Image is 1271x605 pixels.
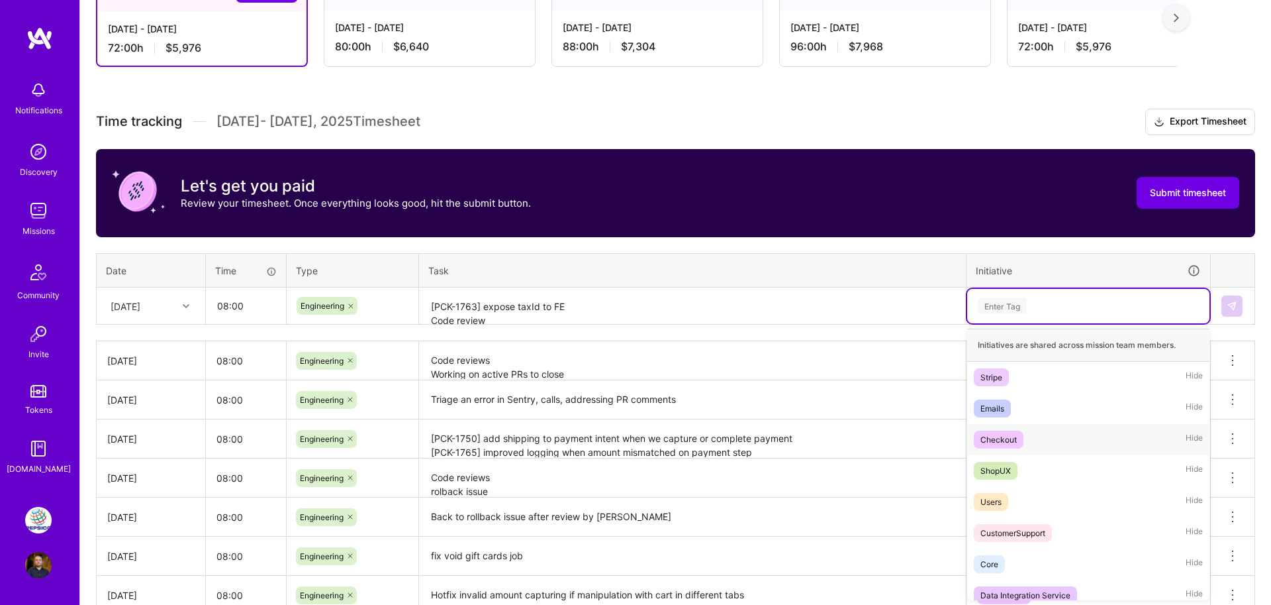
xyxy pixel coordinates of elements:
div: Data Integration Service [980,588,1070,602]
span: Engineering [301,301,344,311]
div: Checkout [980,433,1017,447]
textarea: Back to rollback issue after review by [PERSON_NAME] [420,499,965,535]
div: [DATE] [107,432,195,446]
span: $5,976 [1076,40,1111,54]
span: Submit timesheet [1150,186,1226,199]
img: coin [112,165,165,218]
div: [DATE] [107,549,195,563]
span: $7,304 [621,40,655,54]
div: [DATE] [107,393,195,407]
div: 72:00 h [1018,40,1207,54]
div: [DATE] - [DATE] [790,21,980,34]
h3: Let's get you paid [181,176,531,196]
div: Stripe [980,370,1002,384]
img: logo [26,27,53,50]
th: Task [419,253,966,288]
img: teamwork [25,197,52,224]
textarea: Code reviews Working on active PRs to close [420,343,965,379]
span: Engineering [300,551,344,561]
img: tokens [30,385,46,398]
i: icon Chevron [183,303,189,309]
img: bell [25,77,52,103]
div: Community [17,288,60,302]
span: Hide [1186,368,1203,386]
div: 80:00 h [335,40,524,54]
input: HH:MM [206,421,286,457]
input: HH:MM [206,382,286,417]
input: HH:MM [207,288,285,323]
span: Engineering [300,512,344,522]
div: [DATE] - [DATE] [563,21,752,34]
button: Submit timesheet [1137,177,1239,209]
img: User Avatar [25,552,52,578]
span: Hide [1186,586,1203,604]
th: Type [287,253,419,288]
img: guide book [25,435,52,462]
img: Community [23,256,54,288]
input: HH:MM [206,461,286,496]
div: ShopUX [980,464,1011,478]
button: Export Timesheet [1145,109,1255,135]
span: $7,968 [849,40,883,54]
span: Engineering [300,473,344,483]
div: Discovery [20,165,58,179]
span: Engineering [300,590,344,600]
span: Hide [1186,524,1203,542]
div: Tokens [25,403,52,417]
div: 88:00 h [563,40,752,54]
div: [DOMAIN_NAME] [7,462,71,476]
div: Initiatives are shared across mission team members. [967,329,1209,362]
span: Hide [1186,555,1203,573]
th: Date [97,253,206,288]
div: [DATE] - [DATE] [1018,21,1207,34]
div: [DATE] [107,510,195,524]
textarea: Code reviews rolback issue calls [420,460,965,496]
div: 96:00 h [790,40,980,54]
span: $5,976 [165,41,201,55]
div: Initiative [976,263,1201,278]
div: Users [980,495,1002,509]
input: HH:MM [206,539,286,574]
span: Time tracking [96,113,182,130]
span: Checkout [981,590,1017,600]
div: Emails [980,402,1004,415]
div: [DATE] - [DATE] [335,21,524,34]
img: discovery [25,138,52,165]
div: Time [215,264,277,278]
textarea: [PCK-1750] add shipping to payment intent when we capture or complete payment [PCK-1765] improved... [420,421,965,457]
div: [DATE] - [DATE] [108,22,296,36]
span: Engineering [300,395,344,405]
a: User Avatar [22,552,55,578]
div: CustomerSupport [980,526,1045,540]
span: Hide [1186,400,1203,417]
span: [DATE] - [DATE] , 2025 Timesheet [216,113,420,130]
input: HH:MM [206,500,286,535]
input: HH:MM [206,343,286,378]
img: Submit [1227,301,1237,311]
img: Invite [25,321,52,347]
div: [DATE] [107,471,195,485]
textarea: fix void gift cards job [420,538,965,575]
div: Invite [28,347,49,361]
i: icon Download [1154,115,1164,129]
div: Enter Tag [978,296,1027,316]
span: Hide [1186,431,1203,449]
a: PepsiCo: SodaStream Intl. 2024 AOP [22,507,55,533]
div: [DATE] [111,299,140,313]
p: Review your timesheet. Once everything looks good, hit the submit button. [181,196,531,210]
div: [DATE] [107,354,195,368]
div: Core [980,557,998,571]
div: 72:00 h [108,41,296,55]
img: PepsiCo: SodaStream Intl. 2024 AOP [25,507,52,533]
div: Missions [23,224,55,238]
div: [DATE] [107,588,195,602]
span: Hide [1186,493,1203,511]
span: Hide [1186,462,1203,480]
textarea: [PCK-1763] expose taxId to FE Code review Calls (grooming, spring planning, daily) [420,289,965,324]
span: Engineering [300,434,344,444]
div: Notifications [15,103,62,117]
span: $6,640 [393,40,429,54]
span: Engineering [300,356,344,366]
img: right [1174,13,1179,23]
textarea: Triage an error in Sentry, calls, addressing PR comments [420,382,965,418]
